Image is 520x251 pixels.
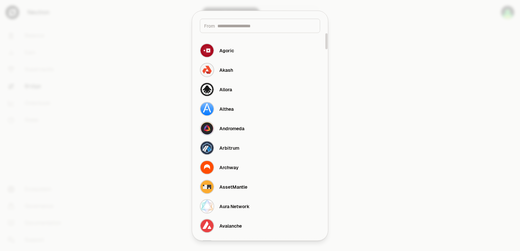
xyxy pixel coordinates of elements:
[200,82,214,96] img: Allora Logo
[219,222,242,229] div: Avalanche
[219,106,234,112] div: Althea
[219,183,247,190] div: AssetMantle
[219,164,239,170] div: Archway
[200,102,214,116] img: Althea Logo
[196,196,324,216] button: Aura Network LogoAura Network
[196,119,324,138] button: Andromeda LogoAndromeda
[196,177,324,196] button: AssetMantle LogoAssetMantle
[204,22,215,29] span: From
[219,47,234,54] div: Agoric
[196,41,324,60] button: Agoric LogoAgoric
[200,180,214,194] img: AssetMantle Logo
[200,199,214,213] img: Aura Network Logo
[196,60,324,80] button: Akash LogoAkash
[200,43,214,57] img: Agoric Logo
[200,121,214,135] img: Andromeda Logo
[219,203,250,209] div: Aura Network
[200,219,214,233] img: Avalanche Logo
[196,99,324,119] button: Althea LogoAlthea
[219,144,239,151] div: Arbitrum
[200,63,214,77] img: Akash Logo
[196,157,324,177] button: Archway LogoArchway
[196,80,324,99] button: Allora LogoAllora
[200,141,214,155] img: Arbitrum Logo
[196,216,324,235] button: Avalanche LogoAvalanche
[219,86,232,93] div: Allora
[219,125,244,132] div: Andromeda
[196,138,324,157] button: Arbitrum LogoArbitrum
[219,67,233,73] div: Akash
[200,160,214,174] img: Archway Logo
